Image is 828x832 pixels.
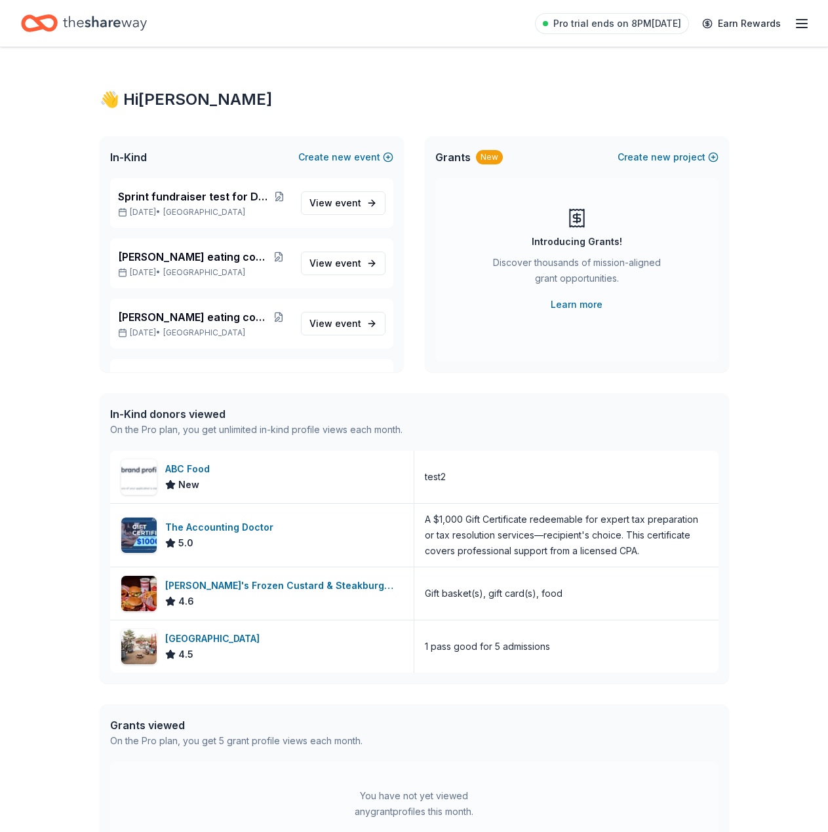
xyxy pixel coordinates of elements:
a: View event [301,191,385,215]
a: Earn Rewards [694,12,789,35]
div: A $1,000 Gift Certificate redeemable for expert tax preparation or tax resolution services—recipi... [425,512,708,559]
button: Createnewevent [298,149,393,165]
span: View [309,316,361,331]
span: View [309,255,361,271]
a: View event [301,312,385,335]
span: New [178,477,199,493]
span: [GEOGRAPHIC_DATA] [163,267,245,278]
span: Grants [435,149,471,165]
a: View event [301,252,385,275]
div: 1 pass good for 5 admissions [425,639,550,654]
div: Discover thousands of mission-aligned grant opportunities. [488,255,666,292]
img: Image for ABC Food [121,459,157,495]
div: ABC Food [165,461,215,477]
div: You have not yet viewed any grant profiles this month. [332,788,496,820]
div: On the Pro plan, you get 5 grant profile views each month. [110,733,363,749]
p: [DATE] • [118,328,290,338]
img: Image for Bay Area Discovery Museum [121,629,157,664]
span: [PERSON_NAME] eating contest 2 [118,309,268,325]
img: Image for The Accounting Doctor [121,518,157,553]
img: Image for Freddy's Frozen Custard & Steakburgers [121,576,157,611]
a: Learn more [551,297,602,312]
a: Pro trial ends on 8PM[DATE] [535,13,689,34]
div: Grants viewed [110,717,363,733]
div: [PERSON_NAME]'s Frozen Custard & Steakburgers [165,578,403,594]
span: 4.5 [178,647,193,662]
span: In-Kind [110,149,147,165]
div: test2 [425,469,446,485]
span: [PERSON_NAME] eating contest [118,369,267,385]
span: Sprint fundraiser test for Drizzy 22 [118,189,269,204]
span: 4.6 [178,594,194,609]
p: [DATE] • [118,267,290,278]
p: [DATE] • [118,207,290,217]
button: Createnewproject [618,149,719,165]
div: [GEOGRAPHIC_DATA] [165,631,265,647]
div: 👋 Hi [PERSON_NAME] [100,89,729,110]
div: Introducing Grants! [532,234,622,250]
span: event [335,318,361,329]
span: View [309,195,361,211]
a: Home [21,8,147,39]
span: Pro trial ends on 8PM[DATE] [553,16,681,31]
span: [PERSON_NAME] eating contest 3 [118,249,268,265]
span: 5.0 [178,535,193,551]
div: Gift basket(s), gift card(s), food [425,586,562,601]
div: New [476,150,503,164]
span: [GEOGRAPHIC_DATA] [163,328,245,338]
span: event [335,197,361,208]
div: On the Pro plan, you get unlimited in-kind profile views each month. [110,422,403,438]
span: new [651,149,671,165]
span: new [332,149,351,165]
div: In-Kind donors viewed [110,406,403,422]
span: [GEOGRAPHIC_DATA] [163,207,245,217]
div: The Accounting Doctor [165,520,279,535]
span: event [335,257,361,269]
